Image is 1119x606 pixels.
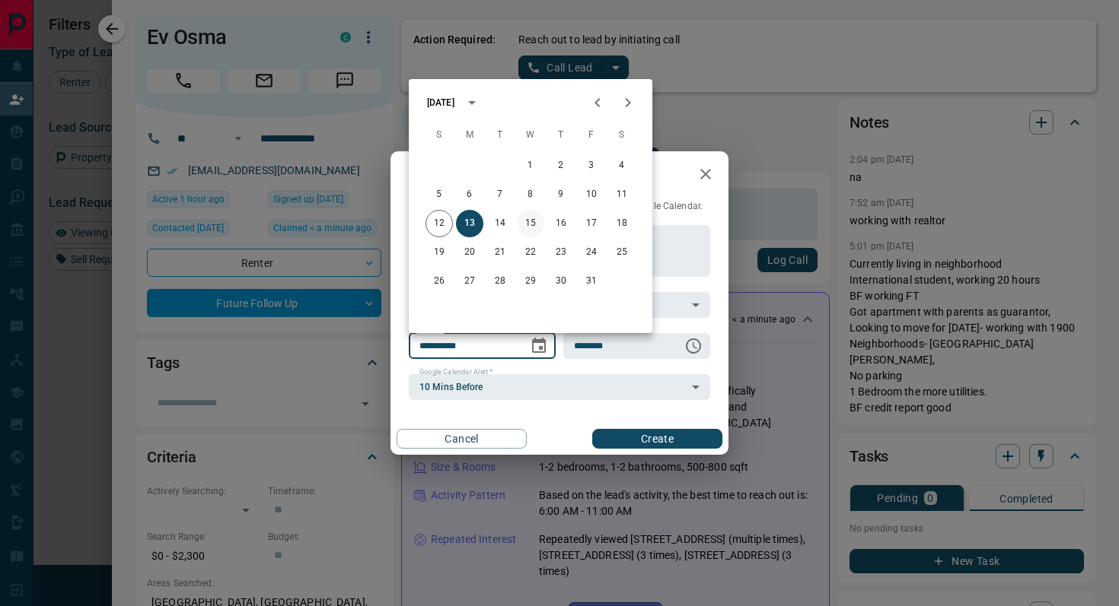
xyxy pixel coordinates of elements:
[419,326,438,336] label: Date
[574,326,594,336] label: Time
[426,239,453,266] button: 19
[517,181,544,208] button: 8
[578,181,605,208] button: 10
[608,120,636,151] span: Saturday
[391,151,494,200] h2: New Task
[486,239,514,266] button: 21
[517,239,544,266] button: 22
[578,268,605,295] button: 31
[456,120,483,151] span: Monday
[486,268,514,295] button: 28
[486,181,514,208] button: 7
[517,268,544,295] button: 29
[456,239,483,266] button: 20
[608,210,636,237] button: 18
[397,429,527,449] button: Cancel
[547,268,575,295] button: 30
[547,152,575,179] button: 2
[608,239,636,266] button: 25
[459,90,485,116] button: calendar view is open, switch to year view
[547,210,575,237] button: 16
[427,96,454,109] div: [DATE]
[456,181,483,208] button: 6
[426,120,453,151] span: Sunday
[426,268,453,295] button: 26
[409,374,710,400] div: 10 Mins Before
[456,210,483,237] button: 13
[547,181,575,208] button: 9
[592,429,722,449] button: Create
[678,331,709,361] button: Choose time, selected time is 6:00 AM
[426,210,453,237] button: 12
[582,87,613,118] button: Previous month
[524,331,554,361] button: Choose date, selected date is Oct 13, 2025
[426,181,453,208] button: 5
[578,152,605,179] button: 3
[486,120,514,151] span: Tuesday
[608,152,636,179] button: 4
[547,239,575,266] button: 23
[419,367,493,377] label: Google Calendar Alert
[578,120,605,151] span: Friday
[517,120,544,151] span: Wednesday
[578,239,605,266] button: 24
[517,210,544,237] button: 15
[608,181,636,208] button: 11
[547,120,575,151] span: Thursday
[578,210,605,237] button: 17
[517,152,544,179] button: 1
[613,87,643,118] button: Next month
[456,268,483,295] button: 27
[486,210,514,237] button: 14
